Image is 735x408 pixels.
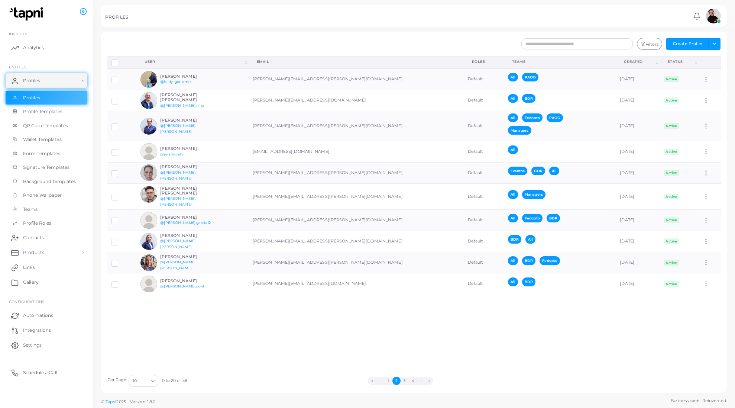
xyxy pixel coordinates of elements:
[664,238,679,244] span: Active
[664,281,679,287] span: Active
[160,93,215,102] h6: [PERSON_NAME] [PERSON_NAME]
[140,186,157,203] img: avatar
[105,15,128,20] h5: PROFILES
[160,221,211,225] a: @[PERSON_NAME].garcia12
[6,119,87,133] a: QR Code Templates
[6,230,87,245] a: Contacts
[140,164,157,181] img: avatar
[384,377,392,385] button: Go to page 1
[6,275,87,290] a: Gallery
[668,59,693,64] div: Status
[160,254,215,259] h6: [PERSON_NAME]
[6,260,87,275] a: Links
[23,164,69,171] span: Signature Templates
[249,111,464,141] td: [PERSON_NAME][EMAIL_ADDRESS][PERSON_NAME][DOMAIN_NAME]
[249,141,464,162] td: [EMAIL_ADDRESS][DOMAIN_NAME]
[7,7,48,21] a: logo
[116,399,126,405] span: 2025
[616,210,660,231] td: [DATE]
[140,212,157,229] img: avatar
[508,167,528,175] span: Eventos
[160,196,196,206] a: @[PERSON_NAME].[PERSON_NAME]
[508,256,518,265] span: All
[23,206,38,213] span: Teams
[401,377,409,385] button: Go to page 3
[23,279,39,286] span: Gallery
[616,111,660,141] td: [DATE]
[160,215,215,220] h6: [PERSON_NAME]
[249,210,464,231] td: [PERSON_NAME][EMAIL_ADDRESS][PERSON_NAME][DOMAIN_NAME]
[6,105,87,119] a: Profile Templates
[664,97,679,103] span: Active
[624,59,654,64] div: Created
[101,399,155,405] span: ©
[508,126,531,135] span: Managers
[23,234,44,241] span: Contacts
[522,277,535,286] span: BDR
[249,162,464,183] td: [PERSON_NAME][EMAIL_ADDRESS][PERSON_NAME][DOMAIN_NAME]
[547,113,563,122] span: PAOO
[464,273,504,295] td: Default
[249,90,464,111] td: [PERSON_NAME][EMAIL_ADDRESS][DOMAIN_NAME]
[137,377,148,385] input: Search for option
[666,38,709,50] button: Create Profile
[706,9,721,23] img: avatar
[464,231,504,252] td: Default
[23,108,62,115] span: Profile Templates
[160,146,215,151] h6: [PERSON_NAME]
[508,73,518,81] span: All
[160,152,183,156] a: @jeison.cely
[508,214,518,222] span: All
[522,113,543,122] span: Fedopto
[160,284,204,288] a: @[PERSON_NAME].polit
[616,184,660,210] td: [DATE]
[106,399,117,404] a: Tapni
[699,56,721,68] th: Action
[6,91,87,105] a: Profiles
[6,323,87,338] a: Integrations
[140,276,157,292] img: avatar
[508,235,521,244] span: BDR
[23,77,40,84] span: Profiles
[140,233,157,250] img: avatar
[160,239,196,249] a: @[PERSON_NAME].[PERSON_NAME]
[187,377,614,385] ul: Pagination
[140,71,157,88] img: avatar
[6,245,87,260] a: Products
[664,194,679,200] span: Active
[464,90,504,111] td: Default
[23,312,53,319] span: Automations
[23,342,42,348] span: Settings
[664,76,679,82] span: Active
[508,145,518,154] span: All
[9,299,44,304] span: Configurations
[616,90,660,111] td: [DATE]
[6,40,87,55] a: Analytics
[368,377,376,385] button: Go to first page
[704,9,723,23] a: avatar
[464,162,504,183] td: Default
[425,377,433,385] button: Go to last page
[376,377,384,385] button: Go to previous page
[664,170,679,176] span: Active
[616,273,660,295] td: [DATE]
[616,162,660,183] td: [DATE]
[160,123,196,134] a: @[PERSON_NAME].[PERSON_NAME]
[512,59,608,64] div: Teams
[549,167,559,175] span: All
[464,68,504,90] td: Default
[508,113,518,122] span: All
[6,202,87,216] a: Teams
[23,264,35,271] span: Links
[160,164,215,169] h6: [PERSON_NAME]
[249,68,464,90] td: [PERSON_NAME][EMAIL_ADDRESS][PERSON_NAME][DOMAIN_NAME]
[107,56,137,68] th: Row-selection
[249,184,464,210] td: [PERSON_NAME][EMAIL_ADDRESS][PERSON_NAME][DOMAIN_NAME]
[671,398,727,404] span: Business cards. Reinvented.
[160,74,215,79] h6: [PERSON_NAME]
[140,254,157,271] img: avatar
[522,73,538,81] span: PAOO
[464,210,504,231] td: Default
[160,170,196,180] a: @[PERSON_NAME].[PERSON_NAME]
[23,122,68,129] span: QR Code Templates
